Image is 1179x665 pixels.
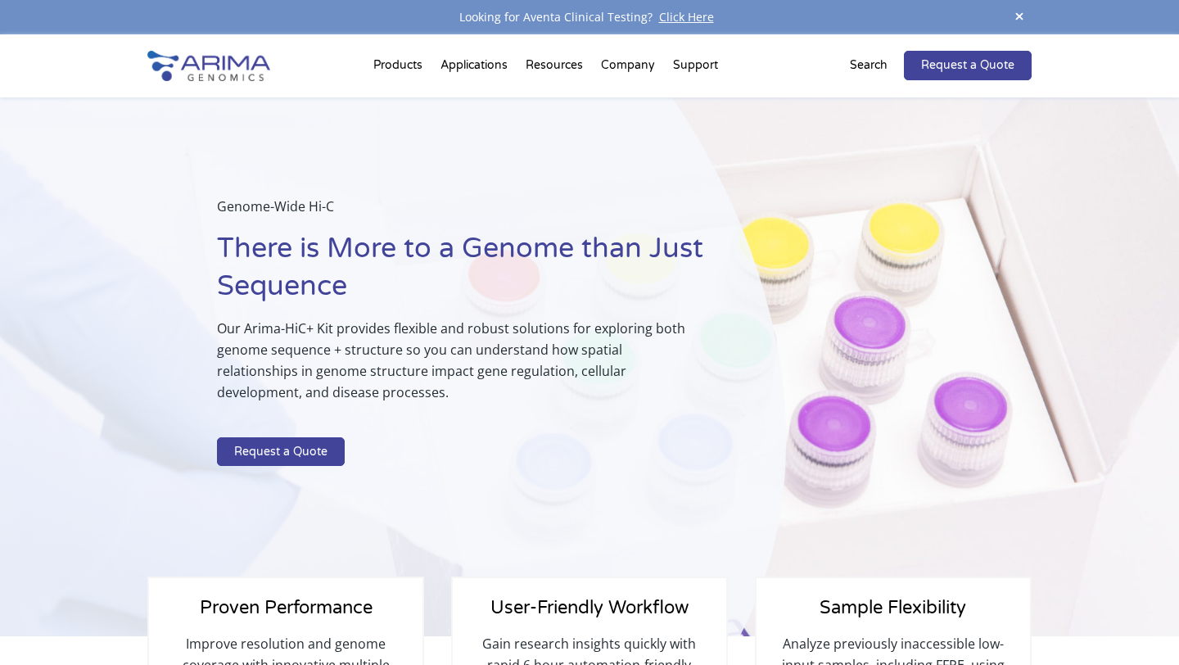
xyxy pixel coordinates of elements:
[820,597,966,618] span: Sample Flexibility
[147,51,270,81] img: Arima-Genomics-logo
[850,55,888,76] p: Search
[217,230,704,318] h1: There is More to a Genome than Just Sequence
[217,318,704,416] p: Our Arima-HiC+ Kit provides flexible and robust solutions for exploring both genome sequence + st...
[904,51,1032,80] a: Request a Quote
[200,597,373,618] span: Proven Performance
[147,7,1032,28] div: Looking for Aventa Clinical Testing?
[490,597,689,618] span: User-Friendly Workflow
[217,196,704,230] p: Genome-Wide Hi-C
[217,437,345,467] a: Request a Quote
[653,9,720,25] a: Click Here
